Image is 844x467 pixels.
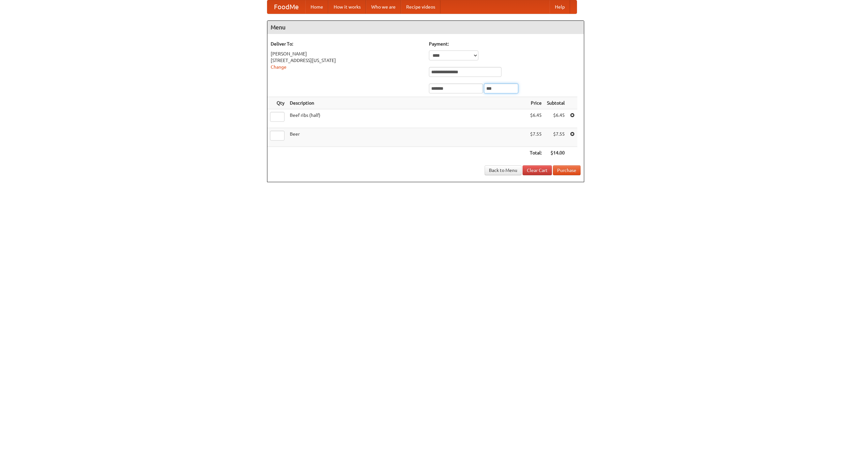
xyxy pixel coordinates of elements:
[550,0,570,14] a: Help
[287,97,527,109] th: Description
[271,57,422,64] div: [STREET_ADDRESS][US_STATE]
[527,128,544,147] td: $7.55
[267,0,305,14] a: FoodMe
[527,97,544,109] th: Price
[523,165,552,175] a: Clear Cart
[401,0,440,14] a: Recipe videos
[485,165,522,175] a: Back to Menu
[271,41,422,47] h5: Deliver To:
[527,147,544,159] th: Total:
[544,97,567,109] th: Subtotal
[271,50,422,57] div: [PERSON_NAME]
[429,41,581,47] h5: Payment:
[544,147,567,159] th: $14.00
[527,109,544,128] td: $6.45
[287,128,527,147] td: Beer
[267,21,584,34] h4: Menu
[553,165,581,175] button: Purchase
[267,97,287,109] th: Qty
[271,64,286,70] a: Change
[305,0,328,14] a: Home
[544,109,567,128] td: $6.45
[544,128,567,147] td: $7.55
[328,0,366,14] a: How it works
[287,109,527,128] td: Beef ribs (half)
[366,0,401,14] a: Who we are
